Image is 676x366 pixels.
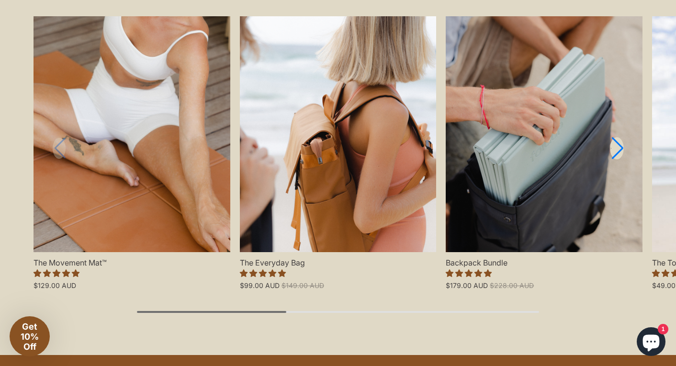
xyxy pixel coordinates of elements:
[34,252,230,290] a: The Movement Mat™ 4.86 stars $129.00 AUD
[490,281,534,289] span: $228.00 AUD
[240,268,286,278] span: 4.97 stars
[446,252,642,290] a: Backpack Bundle 5.00 stars $179.00 AUD $228.00 AUD
[240,16,437,252] a: The Everyday Bag
[34,281,76,289] span: $129.00 AUD
[34,268,79,278] span: 4.86 stars
[446,268,492,278] span: 5.00 stars
[446,16,642,252] a: Backpack Bundle
[34,16,230,252] a: The Movement Mat™
[240,252,437,290] a: The Everyday Bag 4.97 stars $99.00 AUD $149.00 AUD
[34,252,230,268] span: The Movement Mat™
[610,137,624,160] a: Next slide
[446,281,488,289] span: $179.00 AUD
[21,322,39,352] span: Get 10% Off
[10,316,50,356] div: Get 10% Off
[446,252,642,268] span: Backpack Bundle
[634,327,668,358] inbox-online-store-chat: Shopify online store chat
[240,252,437,268] span: The Everyday Bag
[282,281,324,289] span: $149.00 AUD
[240,281,280,289] span: $99.00 AUD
